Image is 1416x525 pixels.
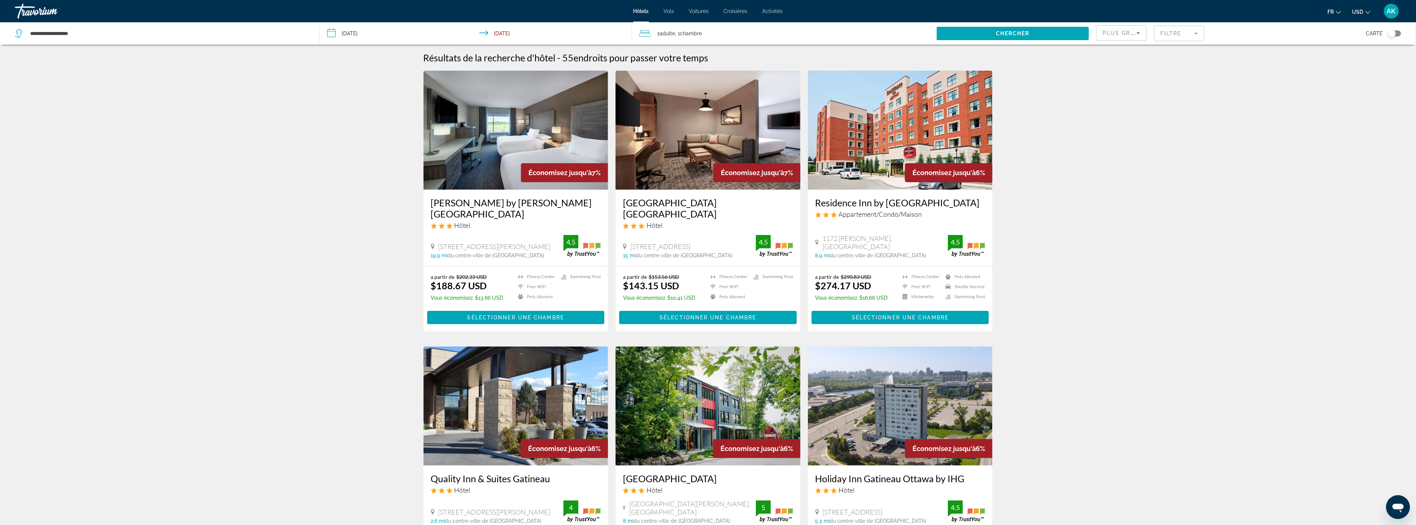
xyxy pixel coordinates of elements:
li: Shuttle Service [942,284,985,290]
span: 2.6 mi [431,518,445,524]
span: Économisez jusqu'à [528,169,592,177]
li: Free WiFi [707,284,750,290]
span: [STREET_ADDRESS][PERSON_NAME] [438,242,550,251]
mat-select: Sort by [1103,29,1140,38]
span: Économisez jusqu'à [720,445,784,452]
button: Travelers: 1 adult, 0 children [632,22,937,45]
span: 19.9 mi [431,252,448,258]
a: Sélectionner une chambre [427,313,605,321]
span: Chercher [996,30,1030,36]
span: 8 mi [623,518,633,524]
a: Sélectionner une chambre [619,313,797,321]
a: [PERSON_NAME] by [PERSON_NAME] [GEOGRAPHIC_DATA] [431,197,601,219]
li: Pets Allowed [707,294,750,300]
span: 1172 [PERSON_NAME], [GEOGRAPHIC_DATA] [822,234,948,251]
div: 4 [563,503,578,512]
span: Adulte [659,30,675,36]
img: trustyou-badge.svg [756,500,793,522]
div: 5 [756,503,771,512]
div: 4.5 [948,238,963,247]
li: Pets Allowed [942,274,985,280]
a: [GEOGRAPHIC_DATA] [GEOGRAPHIC_DATA] [623,197,793,219]
iframe: Bouton de lancement de la fenêtre de messagerie [1386,495,1410,519]
del: $202.33 USD [457,274,487,280]
li: Swimming Pool [942,294,985,300]
div: 3 star Hotel [623,221,793,229]
li: Pets Allowed [514,294,557,300]
span: Économisez jusqu'à [721,169,784,177]
a: Vols [664,8,674,14]
button: Change currency [1352,6,1371,17]
a: Croisières [724,8,748,14]
span: , 1 [675,28,702,39]
span: du centre-ville de [GEOGRAPHIC_DATA] [633,518,730,524]
h2: 55 [563,52,709,63]
img: Hotel image [423,347,608,466]
span: Vous économisez [623,295,665,301]
img: Hotel image [616,71,800,190]
img: trustyou-badge.svg [756,235,793,257]
a: [GEOGRAPHIC_DATA] [623,473,793,484]
span: du centre-ville de [GEOGRAPHIC_DATA] [830,252,927,258]
div: 3 star Hotel [815,486,985,494]
div: 4.5 [563,238,578,247]
span: [GEOGRAPHIC_DATA][PERSON_NAME], [GEOGRAPHIC_DATA] [629,500,756,516]
li: Fitness Center [707,274,750,280]
span: 8.9 mi [815,252,830,258]
span: - [557,52,561,63]
button: User Menu [1382,3,1401,19]
img: trustyou-badge.svg [948,500,985,522]
span: Chambre [680,30,702,36]
div: 6% [521,439,608,458]
span: [STREET_ADDRESS] [823,508,883,516]
li: Fitness Center [899,274,942,280]
span: du centre-ville de [GEOGRAPHIC_DATA] [636,252,732,258]
div: 7% [521,163,608,182]
del: $153.56 USD [649,274,679,280]
a: Hotel image [423,71,608,190]
span: Activités [763,8,783,14]
button: Sélectionner une chambre [619,311,797,324]
span: Hôtel [646,221,662,229]
span: Économisez jusqu'à [912,169,976,177]
img: trustyou-badge.svg [563,500,601,522]
img: Hotel image [616,347,800,466]
img: Hotel image [808,71,993,190]
span: Vous économisez [815,295,858,301]
p: $13.66 USD [431,295,504,301]
span: Hôtel [454,221,470,229]
span: Sélectionner une chambre [852,315,949,321]
span: du centre-ville de [GEOGRAPHIC_DATA] [445,518,542,524]
img: Hotel image [808,347,993,466]
div: 3 star Hotel [431,221,601,229]
button: Toggle map [1383,30,1401,37]
span: Économisez jusqu'à [912,445,976,452]
a: Travorium [15,1,89,21]
a: Holiday Inn Gatineau Ottawa by IHG [815,473,985,484]
button: Sélectionner une chambre [812,311,989,324]
span: USD [1352,9,1364,15]
span: du centre-ville de [GEOGRAPHIC_DATA] [830,518,927,524]
button: Filter [1154,25,1204,42]
button: Chercher [937,27,1089,40]
span: a partir de [815,274,839,280]
a: Residence Inn by [GEOGRAPHIC_DATA] [815,197,985,208]
span: Hôtel [646,486,662,494]
div: 6% [905,163,993,182]
span: Voitures [689,8,709,14]
img: trustyou-badge.svg [563,235,601,257]
div: 4.5 [756,238,771,247]
span: Hôtels [633,8,649,14]
span: [STREET_ADDRESS] [630,242,690,251]
span: 1 [657,28,675,39]
span: [STREET_ADDRESS][PERSON_NAME] [438,508,550,516]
